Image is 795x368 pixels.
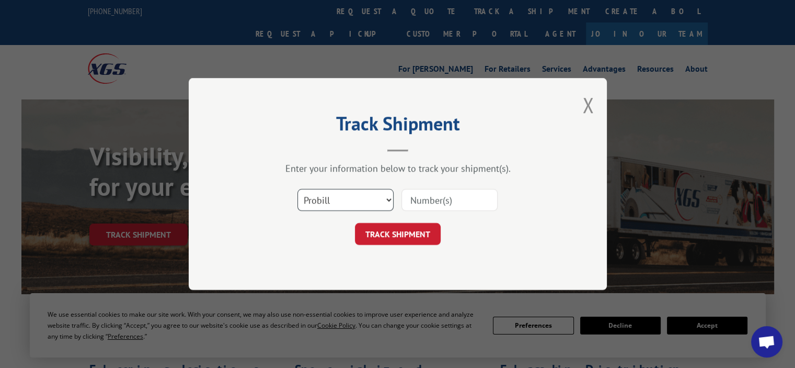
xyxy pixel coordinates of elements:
[582,91,594,119] button: Close modal
[241,162,555,174] div: Enter your information below to track your shipment(s).
[401,189,498,211] input: Number(s)
[241,116,555,136] h2: Track Shipment
[355,223,441,245] button: TRACK SHIPMENT
[751,326,782,358] div: Open chat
